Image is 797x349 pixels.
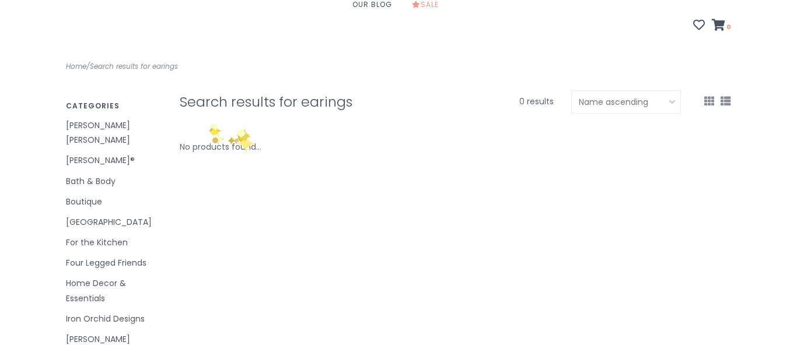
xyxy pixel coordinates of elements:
a: Home Decor & Essentials [66,276,162,305]
a: [PERSON_NAME] [PERSON_NAME] [66,118,162,147]
a: [GEOGRAPHIC_DATA] [66,215,162,230]
span: 0 results [519,96,554,107]
span: 0 [725,22,731,31]
div: No products found... [180,140,261,154]
a: Iron Orchid Designs [66,312,162,326]
a: For the Kitchen [66,235,162,250]
a: 0 [712,20,731,32]
a: Boutique [66,195,162,209]
a: Home [66,61,86,71]
div: / [57,60,398,73]
h3: Categories [66,102,162,110]
a: Bath & Body [66,174,162,189]
h1: Search results for earings [180,94,425,110]
a: Four Legged Friends [66,256,162,270]
a: Search results for earings [90,61,178,71]
a: [PERSON_NAME]® [66,153,162,168]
